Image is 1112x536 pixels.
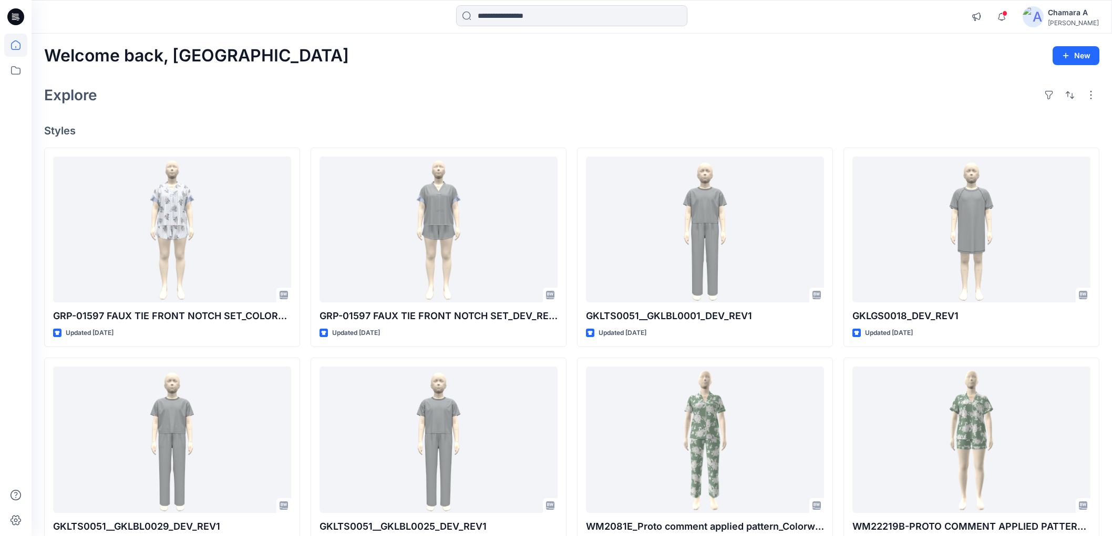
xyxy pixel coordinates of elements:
p: Updated [DATE] [599,328,646,339]
p: GRP-01597 FAUX TIE FRONT NOTCH SET_DEV_REV5 [320,309,558,323]
div: Chamara A [1048,6,1099,19]
div: [PERSON_NAME] [1048,19,1099,27]
p: GKLTS0051__GKLBL0029_DEV_REV1 [53,519,291,534]
a: GKLTS0051__GKLBL0025_DEV_REV1 [320,366,558,512]
a: GKLGS0018_DEV_REV1 [852,156,1090,302]
a: GKLTS0051__GKLBL0029_DEV_REV1 [53,366,291,512]
a: GRP-01597 FAUX TIE FRONT NOTCH SET_DEV_REV5 [320,156,558,302]
h4: Styles [44,124,1099,137]
p: WM2081E_Proto comment applied pattern_Colorway_REV8 [586,519,824,534]
h2: Welcome back, [GEOGRAPHIC_DATA] [44,46,349,66]
p: GKLTS0051__GKLBL0025_DEV_REV1 [320,519,558,534]
p: GKLTS0051__GKLBL0001_DEV_REV1 [586,309,824,323]
a: WM2081E_Proto comment applied pattern_Colorway_REV8 [586,366,824,512]
button: New [1053,46,1099,65]
a: GRP-01597 FAUX TIE FRONT NOTCH SET_COLORWAY_REV5 [53,156,291,302]
p: WM22219B-PROTO COMMENT APPLIED PATTERN_COLORWAY_REV8 [852,519,1090,534]
p: Updated [DATE] [865,328,913,339]
h2: Explore [44,87,97,103]
a: GKLTS0051__GKLBL0001_DEV_REV1 [586,156,824,302]
p: Updated [DATE] [332,328,380,339]
a: WM22219B-PROTO COMMENT APPLIED PATTERN_COLORWAY_REV8 [852,366,1090,512]
p: GRP-01597 FAUX TIE FRONT NOTCH SET_COLORWAY_REV5 [53,309,291,323]
p: GKLGS0018_DEV_REV1 [852,309,1090,323]
img: avatar [1023,6,1044,27]
p: Updated [DATE] [66,328,114,339]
